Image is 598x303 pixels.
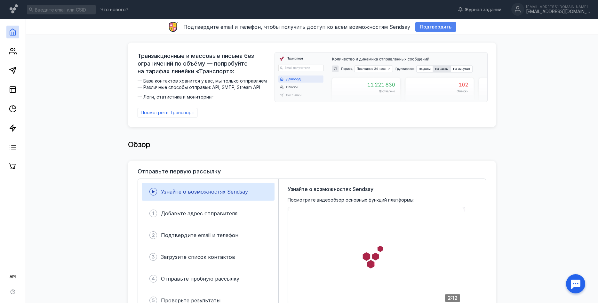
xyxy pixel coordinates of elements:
span: Отправьте пробную рассылку [161,275,239,282]
img: dashboard-transport-banner [275,52,487,102]
span: 1 [152,210,154,217]
h3: Отправьте первую рассылку [138,168,221,175]
span: Узнайте о возможностях Sendsay [161,188,248,195]
a: Журнал заданий [455,6,505,13]
span: Что нового? [100,7,128,12]
span: 3 [152,254,155,260]
input: Введите email или CSID [27,5,96,14]
span: 4 [152,275,155,282]
span: Транзакционные и массовые письма без ограничений по объёму — попробуйте на тарифах линейки «Транс... [138,52,271,75]
span: Журнал заданий [465,6,501,13]
a: Посмотреть Транспорт [138,108,197,117]
span: 2 [152,232,155,238]
span: Подтвердите email и телефон [161,232,238,238]
span: Узнайте о возможностях Sendsay [288,185,373,193]
a: Что нового? [97,7,132,12]
div: 2:12 [445,294,460,302]
div: [EMAIL_ADDRESS][DOMAIN_NAME] [526,9,590,14]
span: Обзор [128,140,150,149]
span: Подтвердите email и телефон, чтобы получить доступ ко всем возможностям Sendsay [183,24,410,30]
button: Подтвердить [415,22,456,32]
span: Подтвердить [420,24,451,30]
span: Посмотрите видеообзор основных функций платформы: [288,197,414,203]
span: Добавьте адрес отправителя [161,210,237,217]
span: Загрузите список контактов [161,254,235,260]
span: Посмотреть Транспорт [141,110,194,116]
span: — База контактов хранится у вас, мы только отправляем — Различные способы отправки: API, SMTP, St... [138,78,271,100]
div: [EMAIL_ADDRESS][DOMAIN_NAME] [526,5,590,9]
